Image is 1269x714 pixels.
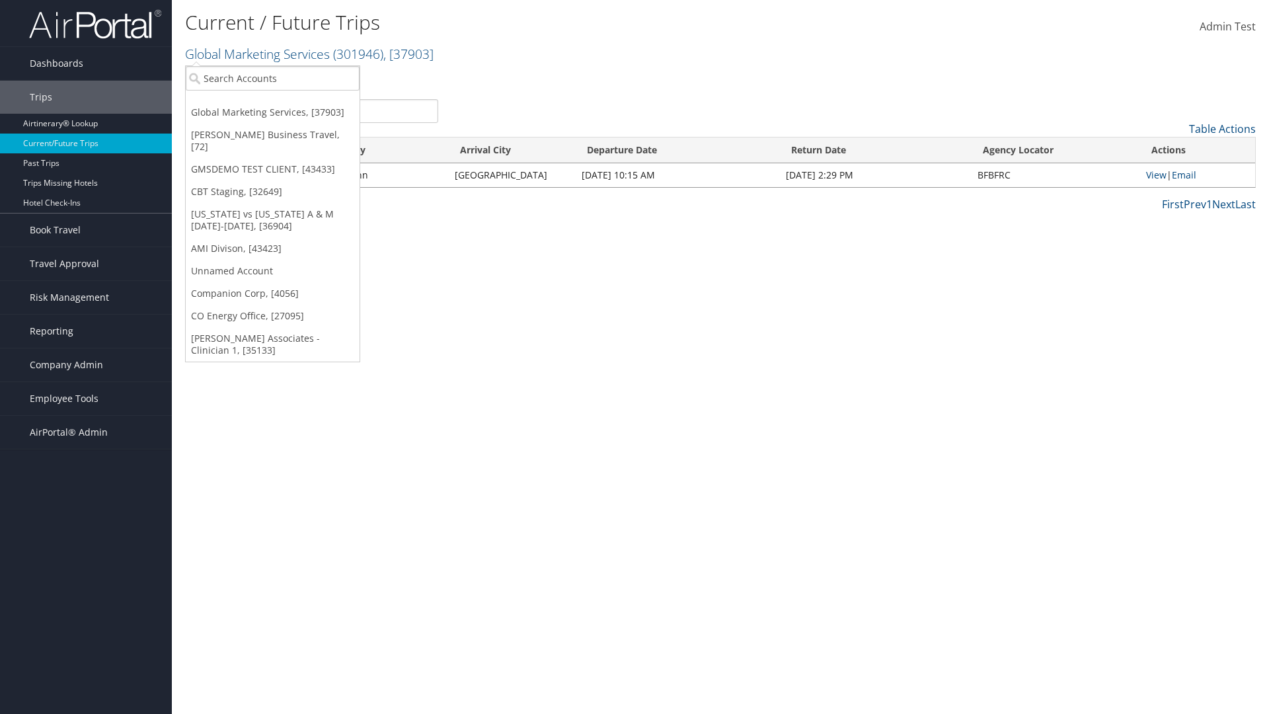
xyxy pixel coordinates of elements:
a: AMI Divison, [43423] [186,237,360,260]
span: Dashboards [30,47,83,80]
td: BFBFRC [971,163,1139,187]
span: Travel Approval [30,247,99,280]
a: [US_STATE] vs [US_STATE] A & M [DATE]-[DATE], [36904] [186,203,360,237]
a: Email [1172,169,1196,181]
a: GMSDEMO TEST CLIENT, [43433] [186,158,360,180]
th: Agency Locator: activate to sort column ascending [971,138,1139,163]
a: Unnamed Account [186,260,360,282]
td: | [1139,163,1255,187]
td: [GEOGRAPHIC_DATA] [448,163,575,187]
td: [DATE] 10:15 AM [575,163,779,187]
th: Departure City: activate to sort column ascending [287,138,447,163]
a: Next [1212,197,1235,212]
td: [DATE] 2:29 PM [779,163,971,187]
a: Global Marketing Services [185,45,434,63]
span: , [ 37903 ] [383,45,434,63]
span: Trips [30,81,52,114]
p: Filter: [185,69,899,87]
span: Admin Test [1200,19,1256,34]
a: Companion Corp, [4056] [186,282,360,305]
th: Return Date: activate to sort column ascending [779,138,971,163]
a: [PERSON_NAME] Business Travel, [72] [186,124,360,158]
span: Reporting [30,315,73,348]
a: View [1146,169,1167,181]
th: Actions [1139,138,1255,163]
a: First [1162,197,1184,212]
h1: Current / Future Trips [185,9,899,36]
span: Employee Tools [30,382,98,415]
span: Book Travel [30,214,81,247]
img: airportal-logo.png [29,9,161,40]
a: Last [1235,197,1256,212]
span: AirPortal® Admin [30,416,108,449]
span: Company Admin [30,348,103,381]
th: Departure Date: activate to sort column descending [575,138,779,163]
a: Prev [1184,197,1206,212]
th: Arrival City: activate to sort column ascending [448,138,575,163]
span: Risk Management [30,281,109,314]
a: Global Marketing Services, [37903] [186,101,360,124]
a: 1 [1206,197,1212,212]
span: ( 301946 ) [333,45,383,63]
a: [PERSON_NAME] Associates - Clinician 1, [35133] [186,327,360,362]
a: CBT Staging, [32649] [186,180,360,203]
a: Admin Test [1200,7,1256,48]
a: CO Energy Office, [27095] [186,305,360,327]
input: Search Accounts [186,66,360,91]
td: [US_STATE] Penn [287,163,447,187]
a: Table Actions [1189,122,1256,136]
